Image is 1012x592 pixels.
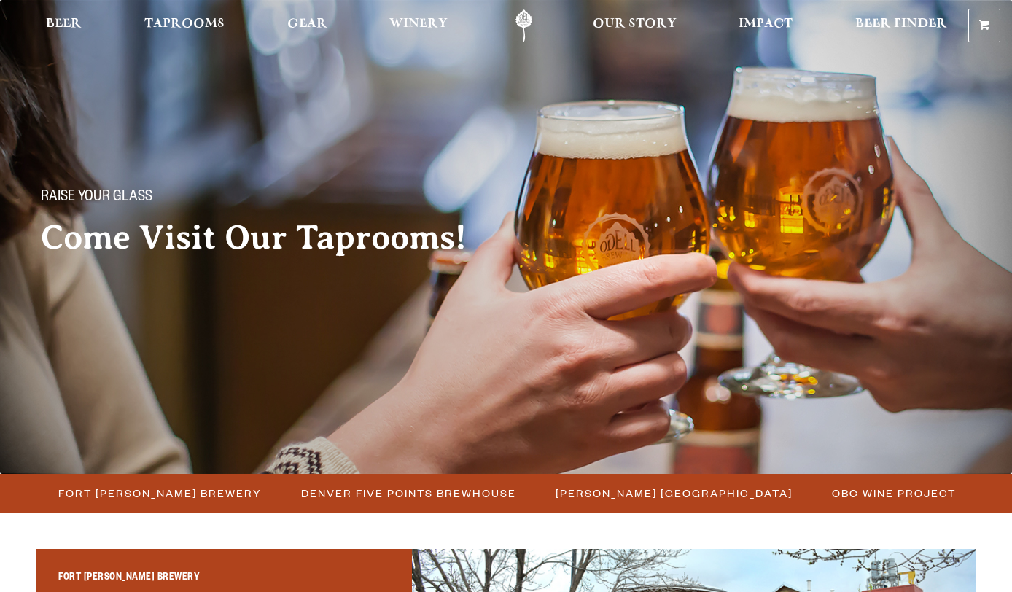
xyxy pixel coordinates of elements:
span: Winery [389,18,448,30]
span: Beer Finder [855,18,947,30]
a: Gear [278,9,337,42]
span: Raise your glass [41,189,152,208]
span: OBC Wine Project [832,483,956,504]
a: Impact [729,9,802,42]
span: Our Story [593,18,677,30]
h2: Come Visit Our Taprooms! [41,219,496,256]
a: Denver Five Points Brewhouse [292,483,523,504]
a: Winery [380,9,457,42]
span: Impact [739,18,793,30]
span: Beer [46,18,82,30]
a: Beer Finder [846,9,957,42]
a: OBC Wine Project [823,483,963,504]
a: Odell Home [497,9,551,42]
span: Taprooms [144,18,225,30]
a: Fort [PERSON_NAME] Brewery [50,483,269,504]
span: Fort [PERSON_NAME] Brewery [58,483,262,504]
a: Beer [36,9,91,42]
a: [PERSON_NAME] [GEOGRAPHIC_DATA] [547,483,800,504]
span: Gear [287,18,327,30]
span: [PERSON_NAME] [GEOGRAPHIC_DATA] [556,483,793,504]
a: Taprooms [135,9,234,42]
a: Our Story [583,9,686,42]
span: Denver Five Points Brewhouse [301,483,516,504]
h2: Fort [PERSON_NAME] Brewery [58,571,390,588]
